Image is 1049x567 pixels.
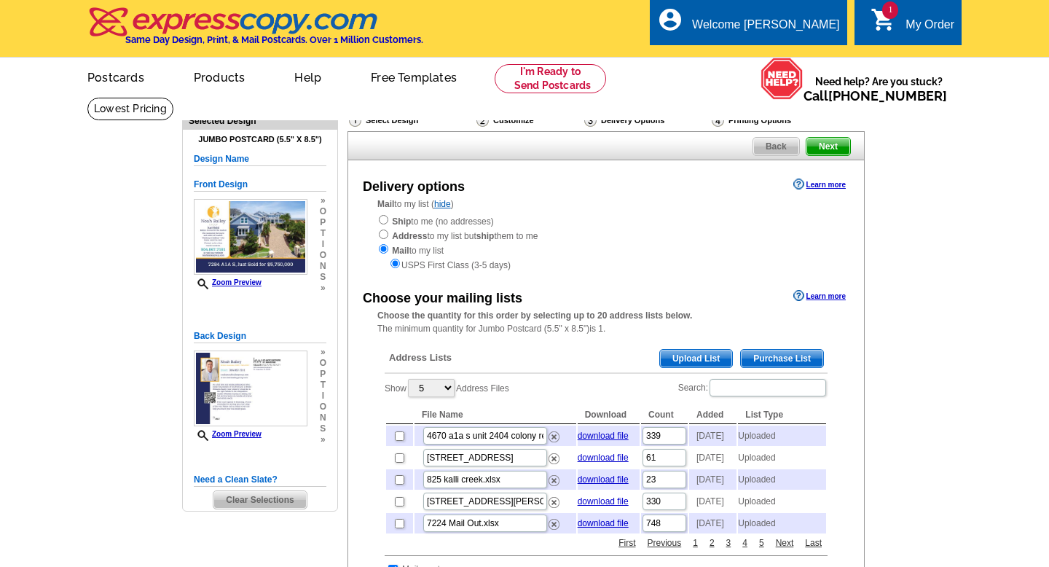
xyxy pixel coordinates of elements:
[415,406,576,424] th: File Name
[194,152,326,166] h5: Design Name
[320,402,326,412] span: o
[615,536,639,550] a: First
[377,257,835,272] div: USPS First Class (3-5 days)
[882,1,898,19] span: 1
[434,199,451,209] a: hide
[753,137,800,156] a: Back
[689,513,736,533] td: [DATE]
[320,380,326,391] span: t
[549,475,559,486] img: delete.png
[87,17,423,45] a: Same Day Design, Print, & Mail Postcards. Over 1 Million Customers.
[578,406,640,424] th: Download
[772,536,798,550] a: Next
[689,406,736,424] th: Added
[689,447,736,468] td: [DATE]
[549,519,559,530] img: delete.png
[801,536,825,550] a: Last
[64,59,168,93] a: Postcards
[793,290,846,302] a: Learn more
[320,423,326,434] span: s
[706,536,718,550] a: 2
[578,431,629,441] a: download file
[738,447,826,468] td: Uploaded
[692,18,839,39] div: Welcome [PERSON_NAME]
[761,58,804,100] img: help
[583,113,710,131] div: Delivery Options
[392,246,409,256] strong: Mail
[738,469,826,490] td: Uploaded
[689,491,736,512] td: [DATE]
[549,453,559,464] img: delete.png
[584,114,597,127] img: Delivery Options
[194,329,326,343] h5: Back Design
[170,59,269,93] a: Products
[741,350,823,367] span: Purchase List
[194,278,262,286] a: Zoom Preview
[320,391,326,402] span: i
[549,516,559,526] a: Remove this list
[549,429,559,439] a: Remove this list
[363,289,522,308] div: Choose your mailing lists
[755,536,768,550] a: 5
[578,518,629,528] a: download file
[689,536,702,550] a: 1
[320,217,326,228] span: p
[377,310,692,321] strong: Choose the quantity for this order by selecting up to 20 address lists below.
[804,88,947,103] span: Call
[347,59,480,93] a: Free Templates
[320,228,326,239] span: t
[549,497,559,508] img: delete.png
[476,231,495,241] strong: ship
[194,430,262,438] a: Zoom Preview
[320,195,326,206] span: »
[392,231,427,241] strong: Address
[363,177,465,197] div: Delivery options
[348,309,864,335] div: The minimum quantity for Jumbo Postcard (5.5" x 8.5")is 1.
[804,74,954,103] span: Need help? Are you stuck?
[320,434,326,445] span: »
[320,250,326,261] span: o
[905,18,954,39] div: My Order
[738,426,826,446] td: Uploaded
[689,426,736,446] td: [DATE]
[738,491,826,512] td: Uploaded
[660,350,732,367] span: Upload List
[320,369,326,380] span: p
[678,378,828,398] label: Search:
[385,378,509,399] label: Show Address Files
[389,351,452,364] span: Address Lists
[194,473,326,487] h5: Need a Clean Slate?
[348,198,864,272] div: to my list ( )
[377,199,394,209] strong: Mail
[213,491,306,509] span: Clear Selections
[271,59,345,93] a: Help
[578,474,629,485] a: download file
[320,272,326,283] span: s
[194,135,326,144] h4: Jumbo Postcard (5.5" x 8.5")
[871,16,954,34] a: 1 shopping_cart My Order
[194,178,326,192] h5: Front Design
[689,469,736,490] td: [DATE]
[549,431,559,442] img: delete.png
[320,358,326,369] span: o
[844,521,1049,567] iframe: LiveChat chat widget
[828,88,947,103] a: [PHONE_NUMBER]
[194,199,307,275] img: small-thumb.jpg
[753,138,799,155] span: Back
[710,379,826,396] input: Search:
[806,138,850,155] span: Next
[320,261,326,272] span: n
[578,496,629,507] a: download file
[710,113,840,128] div: Printing Options
[739,536,751,550] a: 4
[549,472,559,482] a: Remove this list
[738,406,826,424] th: List Type
[738,513,826,533] td: Uploaded
[183,114,337,128] div: Selected Design
[578,453,629,463] a: download file
[723,536,735,550] a: 3
[320,347,326,358] span: »
[408,379,455,397] select: ShowAddress Files
[476,114,489,127] img: Customize
[657,7,683,33] i: account_circle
